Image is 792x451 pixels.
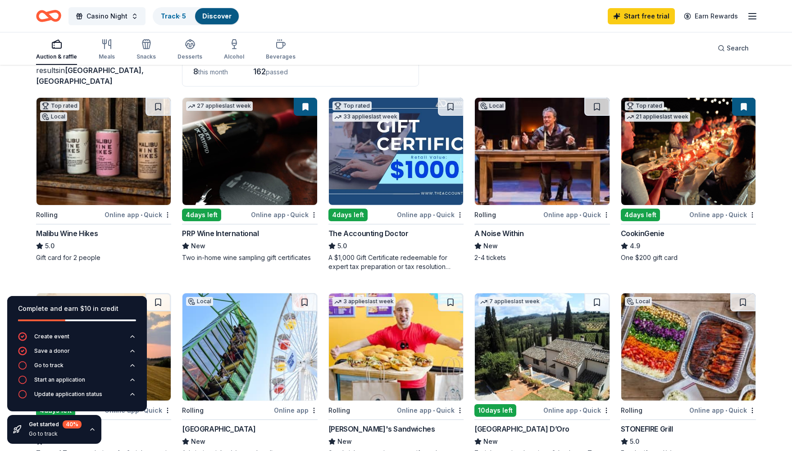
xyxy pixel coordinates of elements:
[29,420,82,428] div: Get started
[474,228,523,239] div: A Noise Within
[36,53,77,60] div: Auction & raffle
[621,98,756,205] img: Image for CookinGenie
[34,362,64,369] div: Go to track
[630,436,639,447] span: 5.0
[182,209,221,221] div: 4 days left
[182,405,204,416] div: Rolling
[224,35,244,65] button: Alcohol
[29,430,82,437] div: Go to track
[328,424,435,434] div: [PERSON_NAME]'s Sandwiches
[621,209,660,221] div: 4 days left
[186,297,213,306] div: Local
[274,405,318,416] div: Online app
[474,404,516,417] div: 10 days left
[161,12,186,20] a: Track· 5
[433,211,435,219] span: •
[579,211,581,219] span: •
[40,101,79,110] div: Top rated
[182,97,317,262] a: Image for PRP Wine International27 applieslast week4days leftOnline app•QuickPRP Wine Internation...
[182,293,317,401] img: Image for Pacific Park
[18,303,136,314] div: Complete and earn $10 in credit
[266,35,296,65] button: Beverages
[266,53,296,60] div: Beverages
[36,228,98,239] div: Malibu Wine Hikes
[178,35,202,65] button: Desserts
[40,112,67,121] div: Local
[36,98,171,205] img: Image for Malibu Wine Hikes
[251,209,318,220] div: Online app Quick
[18,346,136,361] button: Save a donor
[433,407,435,414] span: •
[137,35,156,65] button: Snacks
[621,228,665,239] div: CookinGenie
[99,53,115,60] div: Meals
[621,253,756,262] div: One $200 gift card
[198,68,228,76] span: this month
[625,101,664,110] div: Top rated
[34,347,70,355] div: Save a donor
[36,253,171,262] div: Gift card for 2 people
[36,35,77,65] button: Auction & raffle
[68,7,146,25] button: Casino Night
[18,361,136,375] button: Go to track
[608,8,675,24] a: Start free trial
[710,39,756,57] button: Search
[182,98,317,205] img: Image for PRP Wine International
[18,332,136,346] button: Create event
[625,297,652,306] div: Local
[478,297,542,306] div: 7 applies last week
[621,293,756,401] img: Image for STONEFIRE Grill
[182,424,255,434] div: [GEOGRAPHIC_DATA]
[182,228,259,239] div: PRP Wine International
[328,228,409,239] div: The Accounting Doctor
[579,407,581,414] span: •
[191,241,205,251] span: New
[18,390,136,404] button: Update application status
[625,112,690,122] div: 21 applies last week
[186,101,253,111] div: 27 applies last week
[253,67,266,76] span: 162
[328,405,350,416] div: Rolling
[332,297,396,306] div: 3 applies last week
[678,8,743,24] a: Earn Rewards
[63,420,82,428] div: 40 %
[630,241,640,251] span: 4.9
[36,97,171,262] a: Image for Malibu Wine HikesTop ratedLocalRollingOnline app•QuickMalibu Wine Hikes5.0Gift card for...
[36,210,58,220] div: Rolling
[483,241,498,251] span: New
[474,210,496,220] div: Rolling
[45,241,55,251] span: 5.0
[178,53,202,60] div: Desserts
[621,405,642,416] div: Rolling
[483,436,498,447] span: New
[182,253,317,262] div: Two in-home wine sampling gift certificates
[266,68,288,76] span: passed
[18,375,136,390] button: Start an application
[36,5,61,27] a: Home
[141,211,142,219] span: •
[328,209,368,221] div: 4 days left
[287,211,289,219] span: •
[475,98,609,205] img: Image for A Noise Within
[99,35,115,65] button: Meals
[725,211,727,219] span: •
[543,209,610,220] div: Online app Quick
[621,424,673,434] div: STONEFIRE Grill
[202,12,232,20] a: Discover
[478,101,505,110] div: Local
[36,65,171,87] div: results
[397,209,464,220] div: Online app Quick
[34,391,102,398] div: Update application status
[86,11,127,22] span: Casino Night
[474,424,569,434] div: [GEOGRAPHIC_DATA] D’Oro
[475,293,609,401] img: Image for Villa Sogni D’Oro
[337,241,347,251] span: 5.0
[727,43,749,54] span: Search
[332,112,399,122] div: 33 applies last week
[543,405,610,416] div: Online app Quick
[34,333,69,340] div: Create event
[328,253,464,271] div: A $1,000 Gift Certificate redeemable for expert tax preparation or tax resolution services—recipi...
[621,97,756,262] a: Image for CookinGenieTop rated21 applieslast week4days leftOnline app•QuickCookinGenie4.9One $200...
[36,66,144,86] span: [GEOGRAPHIC_DATA], [GEOGRAPHIC_DATA]
[328,97,464,271] a: Image for The Accounting DoctorTop rated33 applieslast week4days leftOnline app•QuickThe Accounti...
